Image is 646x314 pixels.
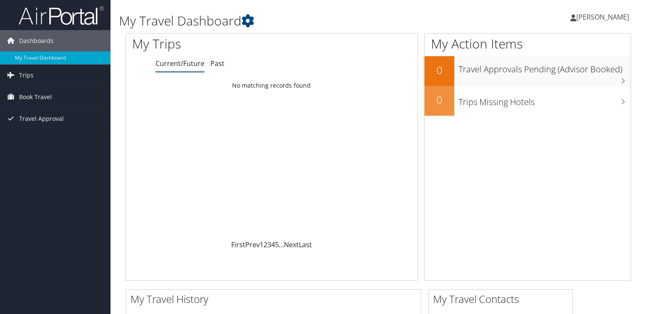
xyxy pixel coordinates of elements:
a: 5 [275,240,279,249]
a: Next [284,240,299,249]
span: Trips [19,65,34,86]
h1: My Action Items [425,35,631,53]
span: Travel Approval [19,108,64,129]
h2: 0 [425,63,454,77]
h2: My Travel Contacts [433,292,572,306]
a: Past [210,59,224,68]
img: airportal-logo.png [19,6,104,26]
h2: 0 [425,93,454,107]
span: Book Travel [19,86,52,108]
a: Last [299,240,312,249]
a: 0Travel Approvals Pending (Advisor Booked) [425,56,631,86]
a: 0Trips Missing Hotels [425,86,631,116]
a: 2 [263,240,267,249]
h1: My Trips [132,35,289,53]
span: Dashboards [19,30,54,51]
a: Current/Future [156,59,204,68]
a: 1 [260,240,263,249]
a: [PERSON_NAME] [570,4,637,30]
span: [PERSON_NAME] [576,12,629,22]
a: 3 [267,240,271,249]
span: … [279,240,284,249]
h3: Travel Approvals Pending (Advisor Booked) [459,59,631,75]
a: First [231,240,245,249]
td: No matching records found [126,78,417,93]
a: Prev [245,240,260,249]
h2: My Travel History [130,292,421,306]
h1: My Travel Dashboard [119,12,465,30]
a: 4 [271,240,275,249]
h3: Trips Missing Hotels [459,92,631,108]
